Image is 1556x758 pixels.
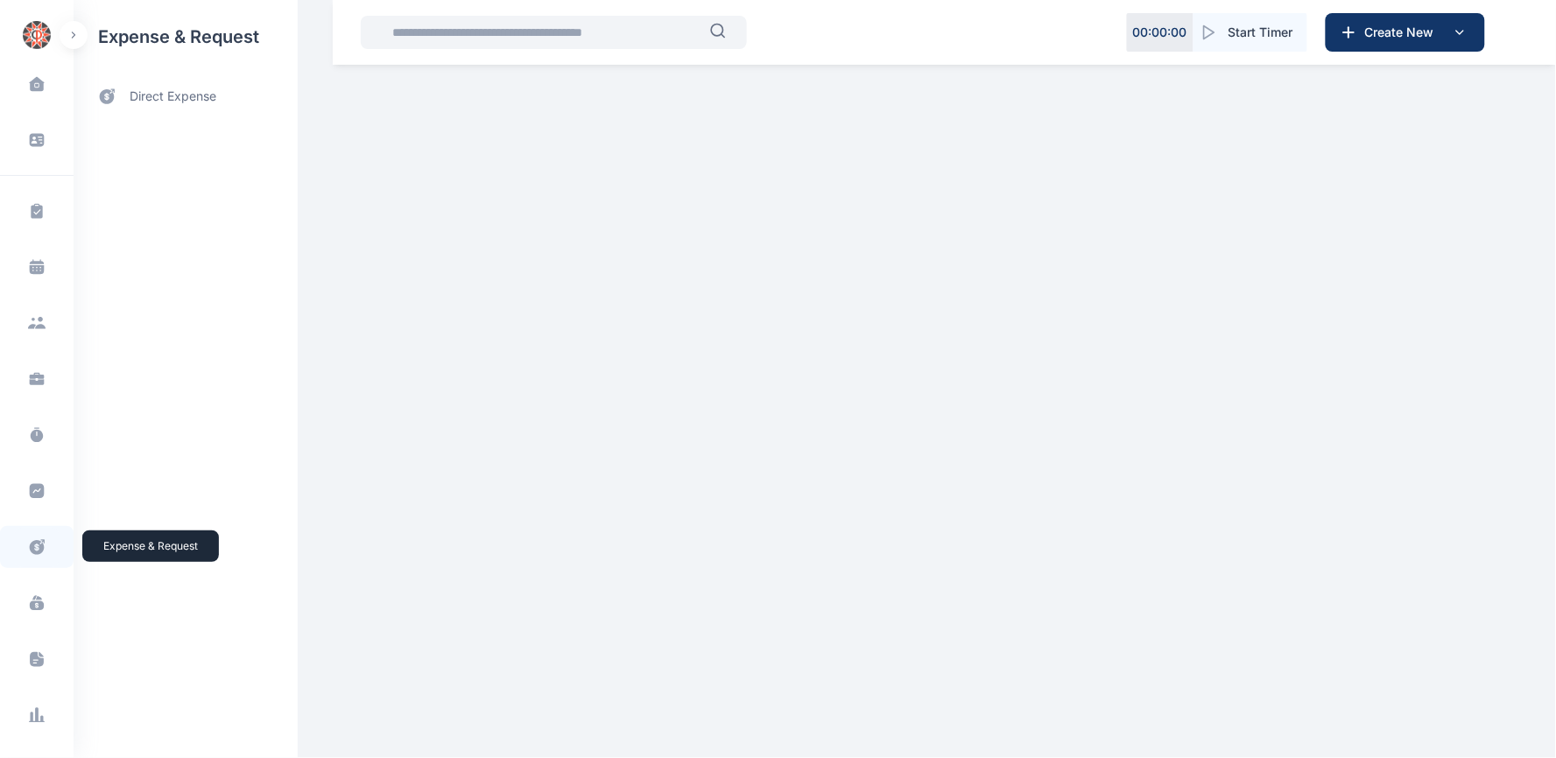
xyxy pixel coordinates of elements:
p: 00 : 00 : 00 [1133,24,1187,41]
button: Start Timer [1193,13,1307,52]
button: Create New [1326,13,1485,52]
span: direct expense [130,88,216,106]
span: Start Timer [1229,24,1293,41]
span: Create New [1358,24,1449,41]
a: direct expense [74,74,298,120]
